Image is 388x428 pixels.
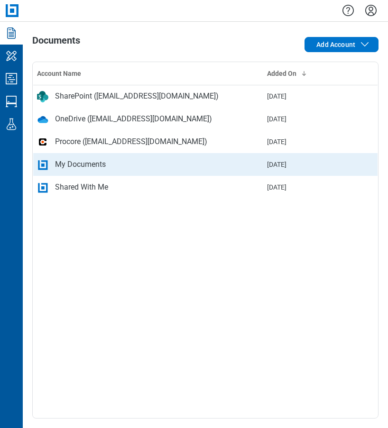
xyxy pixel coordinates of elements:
[316,40,355,49] span: Add Account
[263,130,332,153] td: [DATE]
[305,37,379,52] button: Add Account
[4,117,19,132] svg: Labs
[55,136,207,147] div: Procore ([EMAIL_ADDRESS][DOMAIN_NAME])
[363,2,379,18] button: Settings
[4,48,19,64] svg: My Workspace
[37,69,259,78] div: Account Name
[4,71,19,86] svg: Studio Projects
[32,35,80,50] h1: Documents
[263,108,332,130] td: [DATE]
[55,159,106,170] div: My Documents
[33,62,378,199] table: bb-data-table
[263,85,332,108] td: [DATE]
[55,91,219,102] div: SharePoint ([EMAIL_ADDRESS][DOMAIN_NAME])
[267,69,328,78] div: Added On
[4,94,19,109] svg: Studio Sessions
[55,182,108,193] div: Shared With Me
[55,113,212,125] div: OneDrive ([EMAIL_ADDRESS][DOMAIN_NAME])
[263,153,332,176] td: [DATE]
[263,176,332,199] td: [DATE]
[4,26,19,41] svg: Documents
